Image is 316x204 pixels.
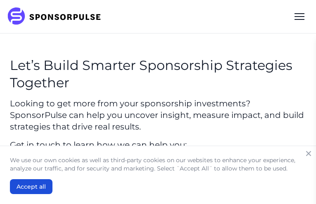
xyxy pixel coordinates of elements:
h1: Let’s Build Smarter Sponsorship Strategies Together [10,57,306,91]
img: SponsorPulse [7,7,107,26]
button: Close [303,148,314,159]
div: Menu [290,7,309,26]
button: Accept all [10,179,52,194]
p: Get in touch to learn how we can help you: [10,139,306,151]
p: We use our own cookies as well as third-party cookies on our websites to enhance your experience,... [10,156,306,173]
p: Looking to get more from your sponsorship investments? SponsorPulse can help you uncover insight,... [10,98,306,132]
